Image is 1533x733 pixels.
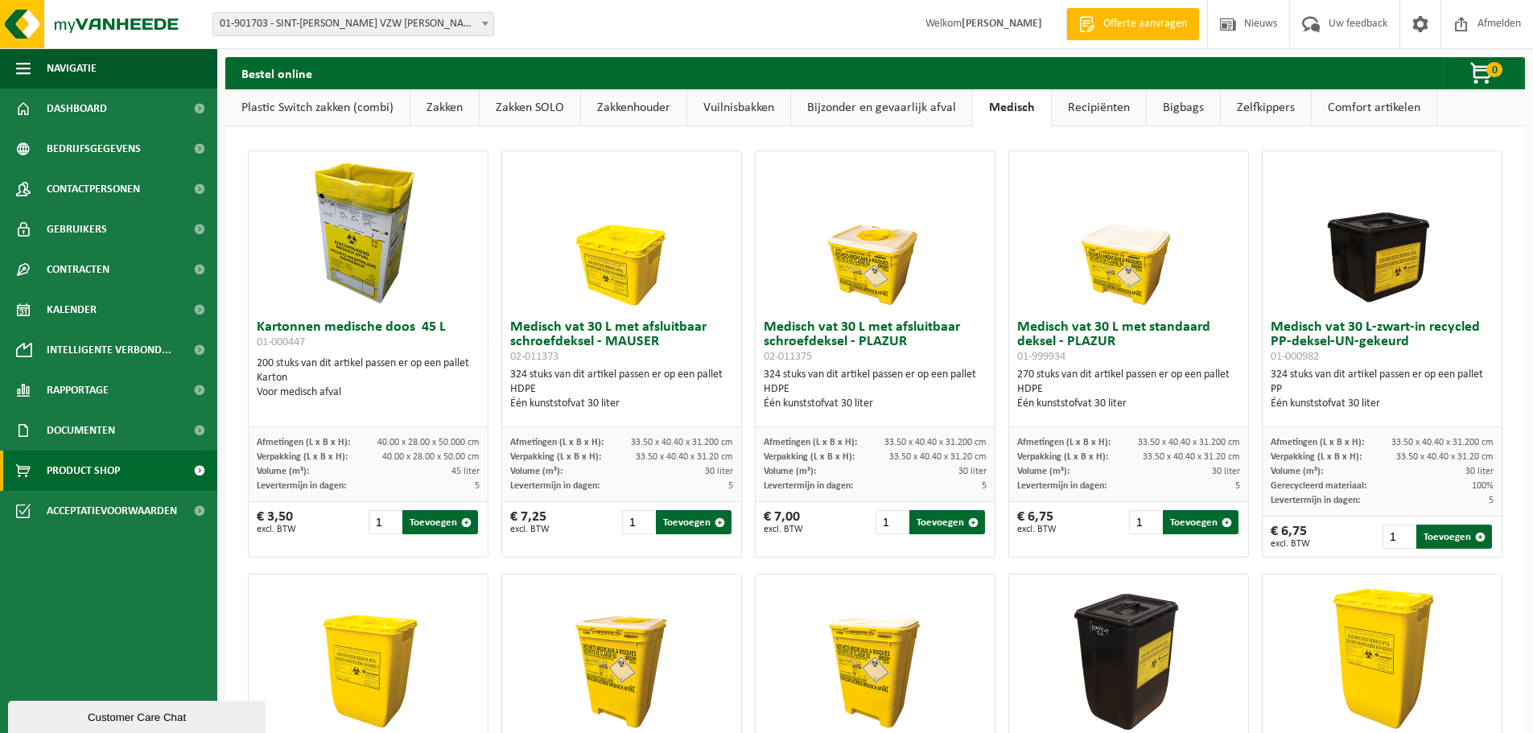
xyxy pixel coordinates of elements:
[257,525,296,534] span: excl. BTW
[982,481,987,491] span: 5
[1396,452,1494,462] span: 33.50 x 40.40 x 31.20 cm
[1049,151,1210,312] img: 01-999934
[764,481,853,491] span: Levertermijn in dagen:
[257,336,305,348] span: 01-000447
[958,467,987,476] span: 30 liter
[510,351,558,363] span: 02-011373
[764,368,987,411] div: 324 stuks van dit artikel passen er op een pallet
[1271,496,1360,505] span: Levertermijn in dagen:
[257,356,480,400] div: 200 stuks van dit artikel passen er op een pallet
[687,89,790,126] a: Vuilnisbakken
[1235,481,1240,491] span: 5
[1017,397,1240,411] div: Één kunststofvat 30 liter
[1212,467,1240,476] span: 30 liter
[1138,438,1240,447] span: 33.50 x 40.40 x 31.200 cm
[1416,525,1492,549] button: Toevoegen
[1017,382,1240,397] div: HDPE
[1066,8,1199,40] a: Offerte aanvragen
[257,510,296,534] div: € 3,50
[8,698,269,733] iframe: chat widget
[1383,525,1416,549] input: 1
[1147,89,1220,126] a: Bigbags
[47,169,140,209] span: Contactpersonen
[1271,397,1494,411] div: Één kunststofvat 30 liter
[510,368,733,411] div: 324 stuks van dit artikel passen er op een pallet
[1443,57,1523,89] button: 0
[1271,320,1494,364] h3: Medisch vat 30 L-zwart-in recycled PP-deksel-UN-gekeurd
[1472,481,1494,491] span: 100%
[257,371,480,385] div: Karton
[542,151,703,312] img: 02-011373
[288,151,449,312] img: 01-000447
[225,89,410,126] a: Plastic Switch zakken (combi)
[795,151,956,312] img: 02-011375
[764,438,857,447] span: Afmetingen (L x B x H):
[369,510,402,534] input: 1
[480,89,580,126] a: Zakken SOLO
[1465,467,1494,476] span: 30 liter
[1312,89,1436,126] a: Comfort artikelen
[47,290,97,330] span: Kalender
[656,510,731,534] button: Toevoegen
[510,452,601,462] span: Verpakking (L x B x H):
[47,89,107,129] span: Dashboard
[581,89,686,126] a: Zakkenhouder
[973,89,1051,126] a: Medisch
[47,48,97,89] span: Navigatie
[1271,467,1323,476] span: Volume (m³):
[962,18,1042,30] strong: [PERSON_NAME]
[257,320,480,352] h3: Kartonnen medische doos 45 L
[791,89,972,126] a: Bijzonder en gevaarlijk afval
[257,438,350,447] span: Afmetingen (L x B x H):
[728,481,733,491] span: 5
[764,510,803,534] div: € 7,00
[1271,438,1364,447] span: Afmetingen (L x B x H):
[510,382,733,397] div: HDPE
[764,351,812,363] span: 02-011375
[1486,62,1502,77] span: 0
[1052,89,1146,126] a: Recipiënten
[47,209,107,249] span: Gebruikers
[257,467,309,476] span: Volume (m³):
[510,510,550,534] div: € 7,25
[510,320,733,364] h3: Medisch vat 30 L met afsluitbaar schroefdeksel - MAUSER
[1271,481,1366,491] span: Gerecycleerd materiaal:
[909,510,985,534] button: Toevoegen
[764,467,816,476] span: Volume (m³):
[257,385,480,400] div: Voor medisch afval
[47,370,109,410] span: Rapportage
[764,452,855,462] span: Verpakking (L x B x H):
[510,467,563,476] span: Volume (m³):
[1099,16,1191,32] span: Offerte aanvragen
[764,525,803,534] span: excl. BTW
[1271,382,1494,397] div: PP
[257,481,346,491] span: Levertermijn in dagen:
[1017,438,1111,447] span: Afmetingen (L x B x H):
[1017,351,1065,363] span: 01-999934
[1017,467,1069,476] span: Volume (m³):
[475,481,480,491] span: 5
[510,438,604,447] span: Afmetingen (L x B x H):
[1271,368,1494,411] div: 324 stuks van dit artikel passen er op een pallet
[510,397,733,411] div: Één kunststofvat 30 liter
[47,451,120,491] span: Product Shop
[47,330,171,370] span: Intelligente verbond...
[876,510,909,534] input: 1
[1271,539,1310,549] span: excl. BTW
[764,382,987,397] div: HDPE
[451,467,480,476] span: 45 liter
[377,438,480,447] span: 40.00 x 28.00 x 50.000 cm
[1017,510,1057,534] div: € 6,75
[1017,368,1240,411] div: 270 stuks van dit artikel passen er op een pallet
[47,249,109,290] span: Contracten
[631,438,733,447] span: 33.50 x 40.40 x 31.200 cm
[510,525,550,534] span: excl. BTW
[225,57,328,89] h2: Bestel online
[1163,510,1238,534] button: Toevoegen
[47,129,141,169] span: Bedrijfsgegevens
[1017,452,1108,462] span: Verpakking (L x B x H):
[1489,496,1494,505] span: 5
[1302,151,1463,312] img: 01-000982
[1129,510,1162,534] input: 1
